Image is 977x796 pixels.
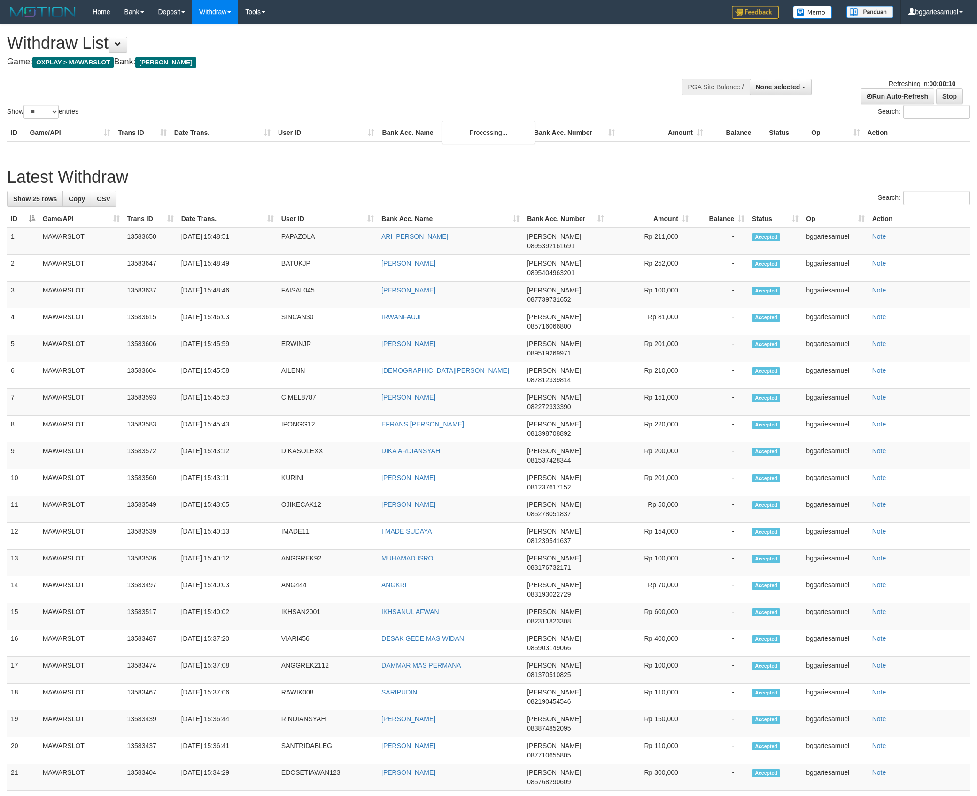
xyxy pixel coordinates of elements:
[802,228,868,255] td: bggariesamuel
[278,416,378,442] td: IPONGG12
[7,389,39,416] td: 7
[802,469,868,496] td: bggariesamuel
[124,576,178,603] td: 13583497
[278,523,378,550] td: IMADE11
[936,88,963,104] a: Stop
[608,576,692,603] td: Rp 70,000
[878,191,970,205] label: Search:
[692,523,748,550] td: -
[527,403,571,410] span: Copy 082272333390 to clipboard
[872,501,886,508] a: Note
[527,537,571,544] span: Copy 081239541637 to clipboard
[530,124,619,142] th: Bank Acc. Number
[608,710,692,737] td: Rp 150,000
[124,550,178,576] td: 13583536
[889,80,955,87] span: Refreshing in:
[7,469,39,496] td: 10
[527,286,581,294] span: [PERSON_NAME]
[178,362,278,389] td: [DATE] 15:45:58
[378,210,523,228] th: Bank Acc. Name: activate to sort column ascending
[124,469,178,496] td: 13583560
[124,442,178,469] td: 13583572
[381,769,435,776] a: [PERSON_NAME]
[278,335,378,362] td: ERWINJR
[846,6,893,18] img: panduan.png
[278,657,378,684] td: ANGGREK2112
[7,282,39,308] td: 3
[381,233,448,240] a: ARI [PERSON_NAME]
[692,308,748,335] td: -
[608,228,692,255] td: Rp 211,000
[750,79,812,95] button: None selected
[527,501,581,508] span: [PERSON_NAME]
[802,255,868,282] td: bggariesamuel
[7,228,39,255] td: 1
[802,684,868,710] td: bggariesamuel
[872,394,886,401] a: Note
[872,742,886,749] a: Note
[752,474,780,482] span: Accepted
[872,554,886,562] a: Note
[802,576,868,603] td: bggariesamuel
[278,469,378,496] td: KURINI
[7,255,39,282] td: 2
[178,630,278,657] td: [DATE] 15:37:20
[608,630,692,657] td: Rp 400,000
[124,389,178,416] td: 13583593
[378,124,530,142] th: Bank Acc. Name
[527,554,581,562] span: [PERSON_NAME]
[178,657,278,684] td: [DATE] 15:37:08
[692,282,748,308] td: -
[872,715,886,723] a: Note
[124,308,178,335] td: 13583615
[872,260,886,267] a: Note
[32,57,114,68] span: OXPLAY > MAWARSLOT
[13,195,57,203] span: Show 25 rows
[39,496,124,523] td: MAWARSLOT
[7,191,63,207] a: Show 25 rows
[608,523,692,550] td: Rp 154,000
[752,287,780,295] span: Accepted
[124,282,178,308] td: 13583637
[278,442,378,469] td: DIKASOLEXX
[39,210,124,228] th: Game/API: activate to sort column ascending
[608,469,692,496] td: Rp 201,000
[39,335,124,362] td: MAWARSLOT
[114,124,170,142] th: Trans ID
[608,255,692,282] td: Rp 252,000
[527,483,571,491] span: Copy 081237617152 to clipboard
[752,501,780,509] span: Accepted
[527,394,581,401] span: [PERSON_NAME]
[7,442,39,469] td: 9
[802,210,868,228] th: Op: activate to sort column ascending
[872,474,886,481] a: Note
[178,442,278,469] td: [DATE] 15:43:12
[7,603,39,630] td: 15
[7,576,39,603] td: 14
[802,308,868,335] td: bggariesamuel
[527,242,574,250] span: Copy 0895392161691 to clipboard
[692,657,748,684] td: -
[7,416,39,442] td: 8
[381,554,433,562] a: MUHAMAD ISRO
[39,550,124,576] td: MAWARSLOT
[381,528,432,535] a: I MADE SUDAYA
[124,710,178,737] td: 13583439
[7,210,39,228] th: ID: activate to sort column descending
[802,442,868,469] td: bggariesamuel
[872,367,886,374] a: Note
[39,416,124,442] td: MAWARSLOT
[178,496,278,523] td: [DATE] 15:43:05
[178,228,278,255] td: [DATE] 15:48:51
[381,367,509,374] a: [DEMOGRAPHIC_DATA][PERSON_NAME]
[381,447,440,455] a: DIKA ARDIANSYAH
[7,34,642,53] h1: Withdraw List
[278,684,378,710] td: RAWIK008
[527,447,581,455] span: [PERSON_NAME]
[527,698,571,705] span: Copy 082190454546 to clipboard
[178,335,278,362] td: [DATE] 15:45:59
[692,228,748,255] td: -
[381,313,421,321] a: IRWANFAUJI
[124,657,178,684] td: 13583474
[124,496,178,523] td: 13583549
